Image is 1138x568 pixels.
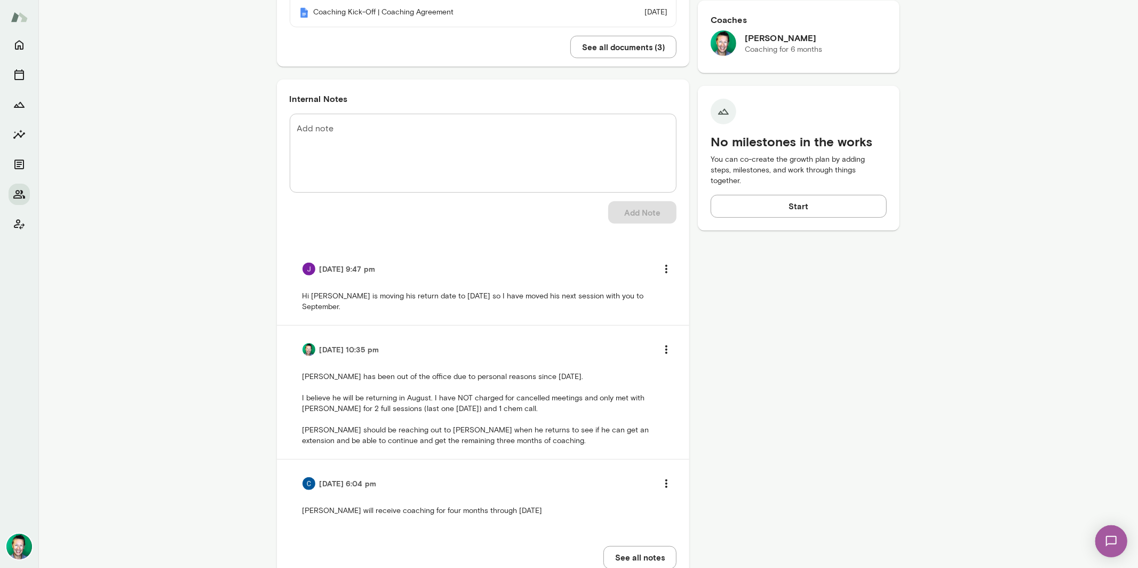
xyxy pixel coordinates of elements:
button: Home [9,34,30,56]
h6: [DATE] 9:47 pm [320,264,375,274]
p: Coaching for 6 months [745,44,822,55]
button: Start [711,195,887,217]
h6: Coaches [711,13,887,26]
button: Members [9,184,30,205]
img: Jocelyn Grodin [303,263,315,275]
button: See all documents (3) [570,36,677,58]
button: more [655,338,678,361]
button: Sessions [9,64,30,85]
img: Brian Lawrence [303,343,315,356]
p: Hi [PERSON_NAME] is moving his return date to [DATE] so I have moved his next session with you to... [303,291,664,312]
img: Brian Lawrence [6,534,32,559]
button: Client app [9,214,30,235]
button: Documents [9,154,30,175]
button: more [655,258,678,280]
p: [PERSON_NAME] has been out of the office due to personal reasons since [DATE]. I believe he will ... [303,372,664,446]
h6: Internal Notes [290,92,677,105]
img: Mento | Coaching sessions [299,7,309,18]
h6: [PERSON_NAME] [745,31,822,44]
button: more [655,472,678,495]
button: Insights [9,124,30,145]
button: Growth Plan [9,94,30,115]
img: Brian Lawrence [711,30,736,56]
h6: [DATE] 6:04 pm [320,478,376,489]
h5: No milestones in the works [711,133,887,150]
h6: [DATE] 10:35 pm [320,344,379,355]
img: Mento [11,7,28,27]
img: Chloe Rodman [303,477,315,490]
p: You can co-create the growth plan by adding steps, milestones, and work through things together. [711,154,887,186]
p: [PERSON_NAME] will receive coaching for four months through [DATE] [303,506,664,516]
